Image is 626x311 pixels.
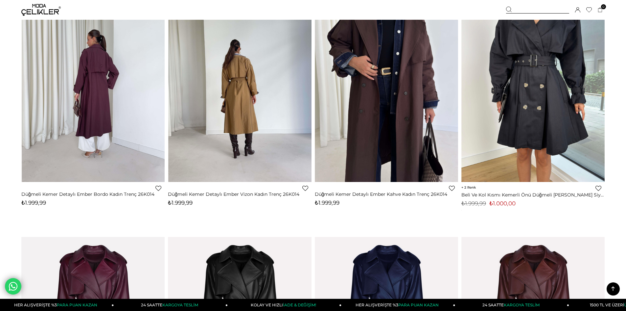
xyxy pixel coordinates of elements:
[455,299,569,311] a: 24 SAATTEKARGOYA TESLİM
[449,185,455,191] a: Favorilere Ekle
[162,302,198,307] span: KARGOYA TESLİM
[21,191,165,197] a: Düğmeli Kemer Detaylı Ember Bordo Kadın Trenç 26K014
[57,302,97,307] span: PARA PUAN KAZAN
[21,4,61,16] img: logo
[461,185,476,190] span: 2
[504,302,539,307] span: KARGOYA TESLİM
[155,185,161,191] a: Favorilere Ekle
[168,191,311,197] a: Düğmeli Kemer Detaylı Ember Vizon Kadın Trenç 26K014
[595,185,601,191] a: Favorilere Ekle
[168,199,193,206] span: ₺1.999,99
[21,199,46,206] span: ₺1.999,99
[341,299,455,311] a: HER ALIŞVERİŞTE %3PARA PUAN KAZAN
[228,299,341,311] a: KOLAY VE HIZLIİADE & DEĞİŞİM!
[114,299,228,311] a: 24 SAATTEKARGOYA TESLİM
[315,199,339,206] span: ₺1.999,99
[283,302,316,307] span: İADE & DEĞİŞİM!
[302,185,308,191] a: Favorilere Ekle
[315,191,458,197] a: Düğmeli Kemer Detaylı Ember Kahve Kadın Trenç 26K014
[598,8,603,13] a: 0
[489,200,516,207] span: ₺1.000,00
[398,302,439,307] span: PARA PUAN KAZAN
[461,192,605,198] a: Beli Ve Kol Kısmı Kemerli Önü Düğmeli [PERSON_NAME] Siyah Kısa Trençkot 25K038
[461,200,486,207] span: ₺1.999,99
[601,4,606,9] span: 0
